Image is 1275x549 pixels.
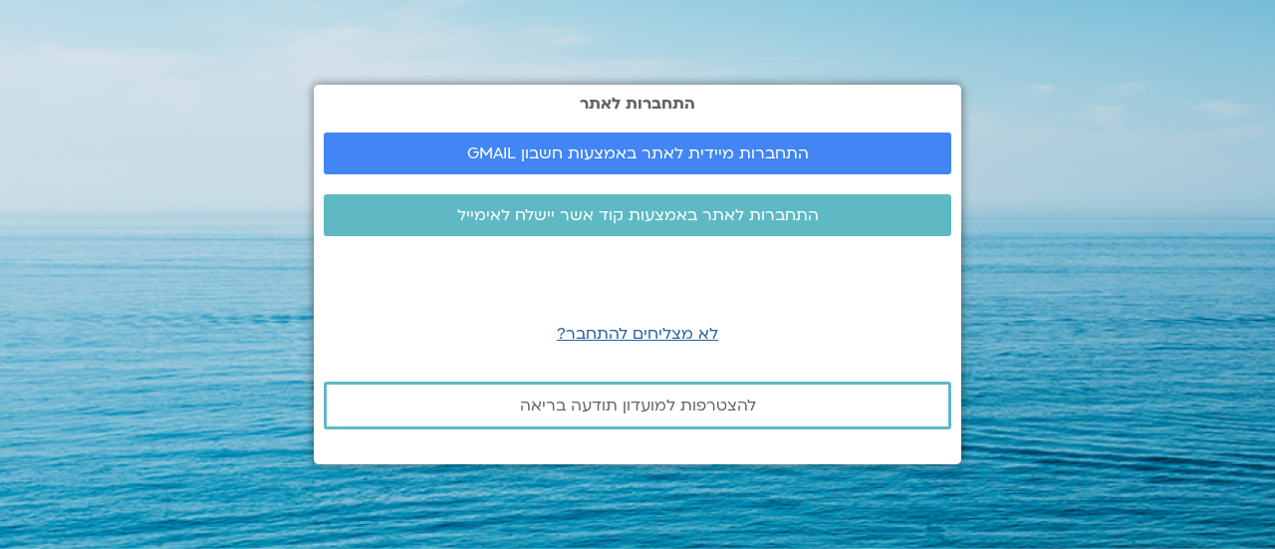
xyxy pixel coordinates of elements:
[520,397,756,414] span: להצטרפות למועדון תודעה בריאה
[324,133,951,174] a: התחברות מיידית לאתר באמצעות חשבון GMAIL
[324,382,951,429] a: להצטרפות למועדון תודעה בריאה
[457,206,819,224] span: התחברות לאתר באמצעות קוד אשר יישלח לאימייל
[557,323,718,345] a: לא מצליחים להתחבר?
[467,144,809,162] span: התחברות מיידית לאתר באמצעות חשבון GMAIL
[324,95,951,113] h2: התחברות לאתר
[324,194,951,236] a: התחברות לאתר באמצעות קוד אשר יישלח לאימייל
